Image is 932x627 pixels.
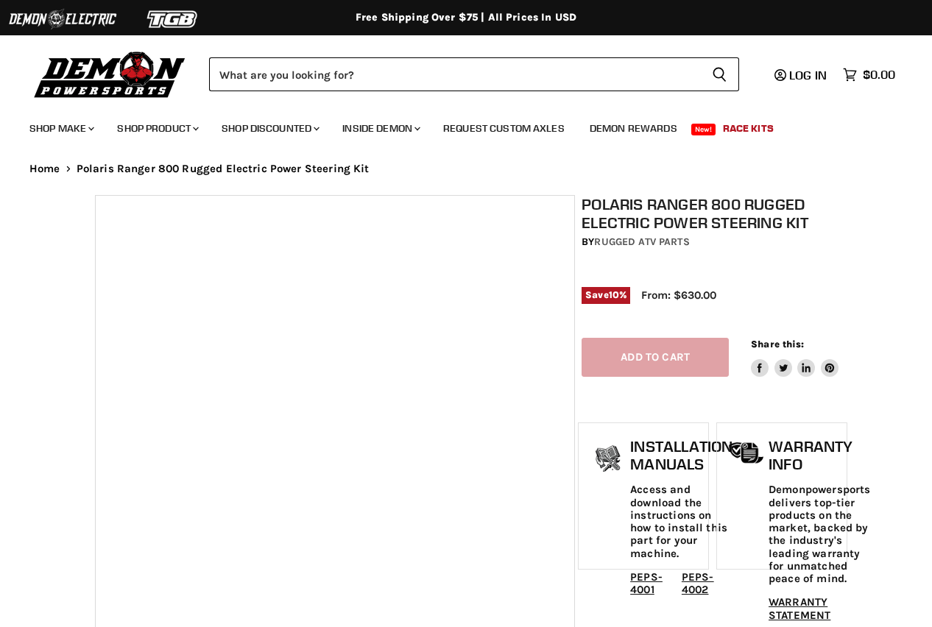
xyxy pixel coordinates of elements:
[768,68,836,82] a: Log in
[751,339,804,350] span: Share this:
[18,113,103,144] a: Shop Make
[769,595,830,621] a: WARRANTY STATEMENT
[432,113,576,144] a: Request Custom Axles
[836,64,903,85] a: $0.00
[712,113,785,144] a: Race Kits
[630,570,663,596] a: PEPS-4001
[331,113,429,144] a: Inside Demon
[641,288,716,302] span: From: $630.00
[106,113,208,144] a: Shop Product
[582,287,630,303] span: Save %
[209,57,700,91] input: Search
[769,483,870,585] p: Demonpowersports delivers top-tier products on the market, backed by the industry's leading warra...
[29,163,60,175] a: Home
[590,442,626,478] img: install_manual-icon.png
[29,48,191,100] img: Demon Powersports
[582,234,844,250] div: by
[582,195,844,232] h1: Polaris Ranger 800 Rugged Electric Power Steering Kit
[789,68,827,82] span: Log in
[863,68,895,82] span: $0.00
[691,124,716,135] span: New!
[700,57,739,91] button: Search
[630,438,732,472] h1: Installation Manuals
[579,113,688,144] a: Demon Rewards
[118,5,228,33] img: TGB Logo 2
[209,57,739,91] form: Product
[18,107,892,144] ul: Main menu
[609,289,619,300] span: 10
[77,163,370,175] span: Polaris Ranger 800 Rugged Electric Power Steering Kit
[728,442,765,464] img: warranty-icon.png
[769,438,870,472] h1: Warranty Info
[594,235,689,248] a: Rugged ATV Parts
[7,5,118,33] img: Demon Electric Logo 2
[682,570,714,596] a: PEPS-4002
[630,483,732,560] p: Access and download the instructions on how to install this part for your machine.
[211,113,328,144] a: Shop Discounted
[751,338,839,377] aside: Share this:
